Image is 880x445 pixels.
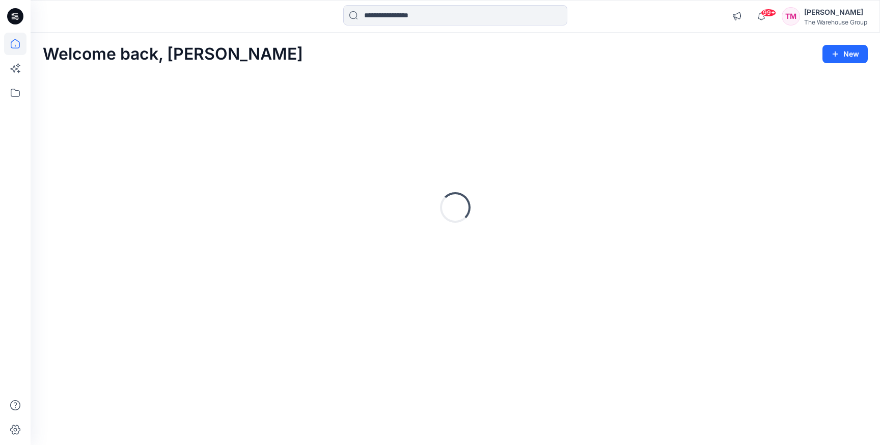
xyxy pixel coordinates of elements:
h2: Welcome back, [PERSON_NAME] [43,45,303,64]
div: [PERSON_NAME] [804,6,867,18]
div: TM [782,7,800,25]
div: The Warehouse Group [804,18,867,26]
span: 99+ [761,9,776,17]
button: New [822,45,868,63]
